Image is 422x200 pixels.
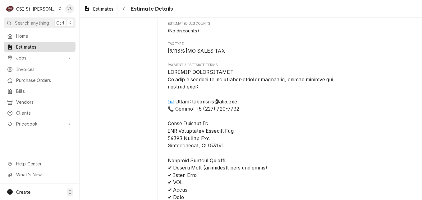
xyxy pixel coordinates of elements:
a: Estimates [81,4,116,14]
span: Payment & Estimate Terms [168,63,334,68]
div: Estimated Discounts [168,21,334,34]
a: Go to Help Center [4,159,76,169]
div: CSI St. Louis's Avatar [6,4,14,13]
a: Purchase Orders [4,75,76,85]
a: Estimates [4,42,76,52]
span: Jobs [16,55,63,61]
span: Vendors [16,99,72,105]
span: Ctrl [56,20,64,26]
span: Estimates [93,6,113,12]
span: Bills [16,88,72,94]
div: C [6,4,14,13]
span: Estimated Discounts [168,21,334,26]
div: Tax Type [168,41,334,55]
a: Vendors [4,97,76,107]
a: Clients [4,108,76,118]
span: Clients [16,110,72,116]
span: C [68,189,71,195]
a: Bills [4,86,76,96]
span: Create [16,189,30,195]
a: Go to What's New [4,169,76,180]
div: Estimated Discounts List [168,27,334,34]
span: Search anything [15,20,49,26]
a: Invoices [4,64,76,74]
span: Help Center [16,160,72,167]
span: [ 9.113 %] MO SALES TAX [168,48,225,54]
span: Estimates [16,44,72,50]
div: Vicky Stuesse's Avatar [65,4,74,13]
span: Home [16,33,72,39]
div: VS [65,4,74,13]
span: K [69,20,71,26]
a: Go to Pricebook [4,119,76,129]
span: Invoices [16,66,72,73]
a: Go to Jobs [4,53,76,63]
span: Tax Type [168,41,334,46]
span: What's New [16,171,72,178]
div: CSI St. [PERSON_NAME] [16,6,57,12]
span: Purchase Orders [16,77,72,83]
span: Tax Type [168,47,334,55]
a: Home [4,31,76,41]
span: Pricebook [16,121,63,127]
button: Search anythingCtrlK [4,17,76,28]
span: Estimate Details [129,5,173,13]
button: Navigate back [119,4,129,14]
